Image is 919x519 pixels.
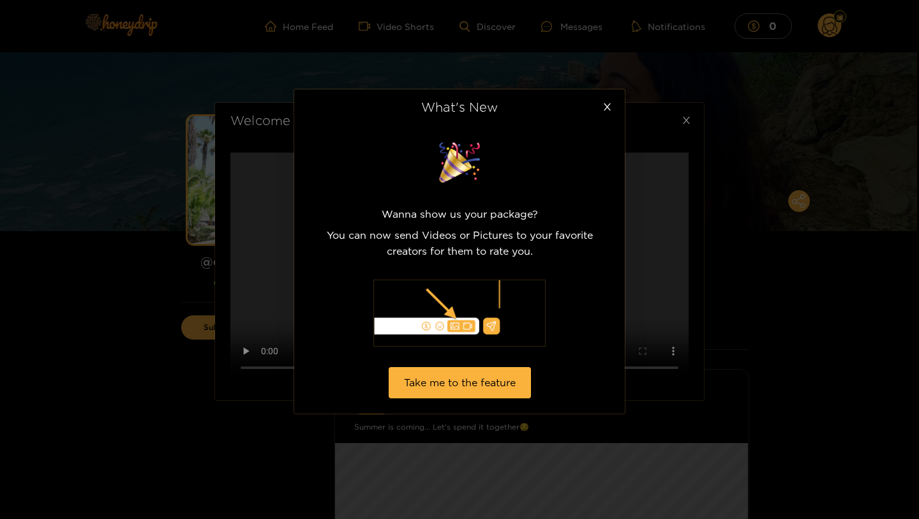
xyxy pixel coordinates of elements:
[602,102,612,112] span: close
[389,367,531,398] button: Take me to the feature
[428,139,491,186] img: surprise image
[310,100,609,114] div: What's New
[589,89,625,125] button: Close
[373,280,546,347] img: illustration
[310,206,609,222] p: Wanna show us your package?
[310,227,609,259] p: You can now send Videos or Pictures to your favorite creators for them to rate you.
